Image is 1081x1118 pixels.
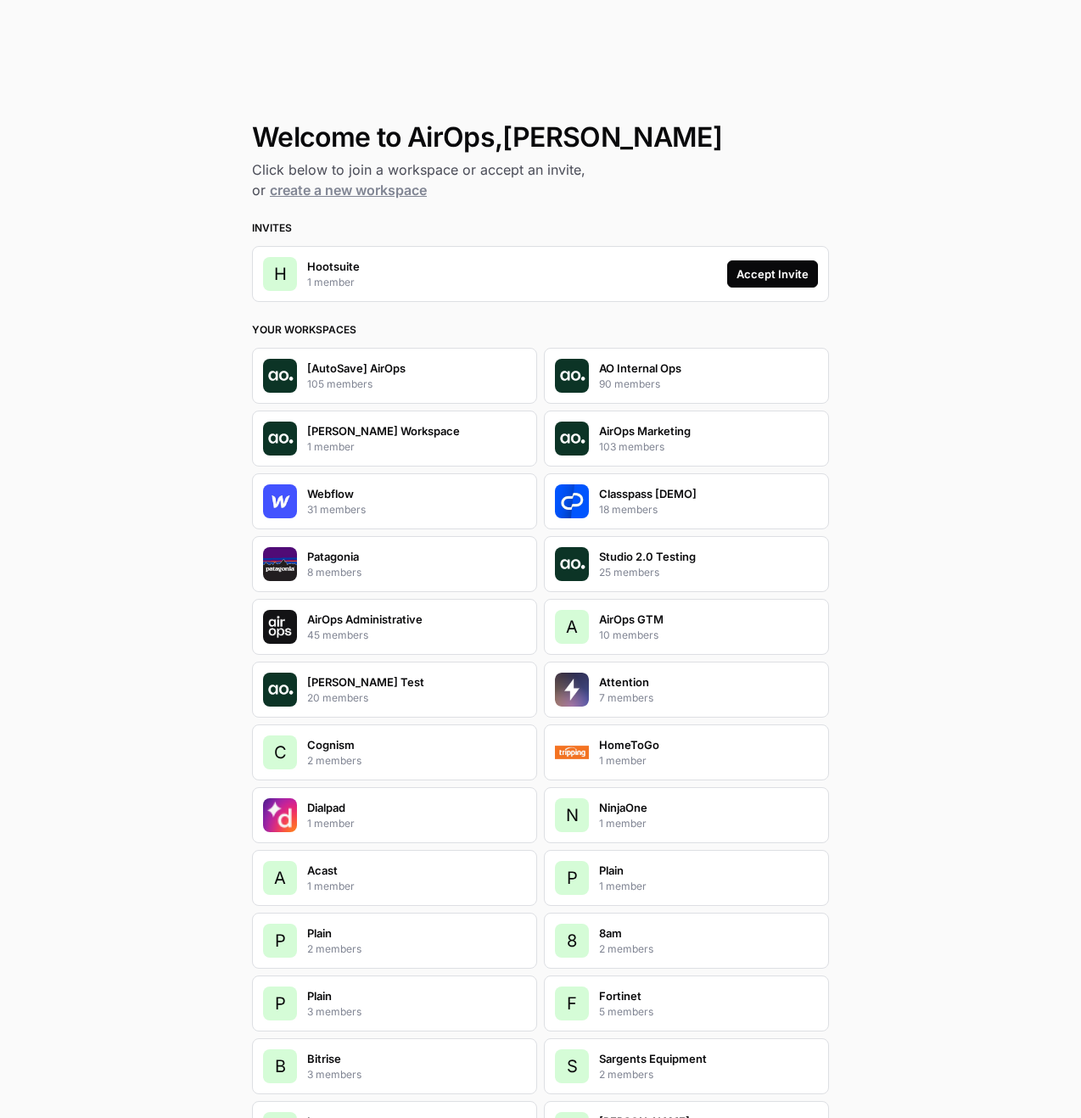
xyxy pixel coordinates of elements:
span: P [567,866,578,890]
p: 45 members [307,628,368,643]
button: AAcast1 member [252,850,537,906]
span: A [566,615,578,639]
button: Company LogoStudio 2.0 Testing25 members [544,536,829,592]
p: 1 member [307,275,355,290]
img: Company Logo [263,610,297,644]
button: NNinjaOne1 member [544,787,829,843]
p: AO Internal Ops [599,360,681,377]
p: 2 members [599,1067,653,1082]
p: NinjaOne [599,799,647,816]
button: Company LogoClasspass [DEMO]18 members [544,473,829,529]
div: Accept Invite [737,266,809,282]
p: Sargents Equipment [599,1050,707,1067]
span: B [275,1054,286,1078]
button: Accept Invite [727,260,818,288]
p: Cognism [307,736,355,753]
a: create a new workspace [270,182,427,198]
img: Company Logo [263,798,297,832]
img: Company Logo [555,359,589,393]
p: AirOps GTM [599,611,664,628]
img: Company Logo [263,673,297,707]
p: 1 member [599,753,647,769]
img: Company Logo [555,422,589,456]
p: Dialpad [307,799,345,816]
p: [AutoSave] AirOps [307,360,406,377]
p: 105 members [307,377,372,392]
button: Company LogoWebflow31 members [252,473,537,529]
button: Company LogoAO Internal Ops90 members [544,348,829,404]
span: H [274,262,287,286]
span: N [566,803,579,827]
p: 103 members [599,439,664,455]
p: Bitrise [307,1050,341,1067]
span: C [274,741,287,764]
h1: Welcome to AirOps, [PERSON_NAME] [252,122,829,153]
button: Company LogoPatagonia8 members [252,536,537,592]
button: CCognism2 members [252,724,537,780]
button: Company LogoHomeToGo1 member [544,724,829,780]
p: 2 members [307,753,361,769]
button: PPlain3 members [252,975,537,1031]
p: 20 members [307,690,368,706]
p: Hootsuite [307,258,360,275]
p: Studio 2.0 Testing [599,548,696,565]
p: 1 member [307,879,355,894]
p: 10 members [599,628,658,643]
button: PPlain2 members [252,913,537,969]
p: 1 member [307,439,355,455]
p: Patagonia [307,548,359,565]
p: Attention [599,674,649,690]
button: Company LogoAirOps Marketing103 members [544,411,829,467]
p: 8am [599,925,622,942]
p: 2 members [599,942,653,957]
p: 2 members [307,942,361,957]
button: Company Logo[PERSON_NAME] Workspace1 member [252,411,537,467]
p: Webflow [307,485,354,502]
p: 18 members [599,502,658,517]
span: A [274,866,286,890]
p: Plain [307,925,332,942]
img: Company Logo [555,673,589,707]
button: FFortinet5 members [544,975,829,1031]
p: 25 members [599,565,659,580]
h2: Click below to join a workspace or accept an invite, or [252,159,829,200]
p: HomeToGo [599,736,659,753]
img: Company Logo [263,484,297,518]
p: AirOps Marketing [599,422,691,439]
p: 1 member [599,879,647,894]
h3: Invites [252,221,829,236]
p: 5 members [599,1004,653,1020]
p: 8 members [307,565,361,580]
span: P [275,992,286,1015]
p: Plain [599,862,624,879]
span: P [275,929,286,953]
h3: Your Workspaces [252,322,829,338]
button: Company LogoAttention7 members [544,662,829,718]
span: F [567,992,577,1015]
p: [PERSON_NAME] Test [307,674,424,690]
p: 31 members [307,502,366,517]
span: 8 [567,929,577,953]
p: 1 member [599,816,647,831]
button: BBitrise3 members [252,1038,537,1094]
p: Fortinet [599,987,641,1004]
button: AAirOps GTM10 members [544,599,829,655]
p: AirOps Administrative [307,611,423,628]
p: 3 members [307,1067,361,1082]
p: Plain [307,987,332,1004]
button: SSargents Equipment2 members [544,1038,829,1094]
img: Company Logo [555,484,589,518]
button: Company Logo[AutoSave] AirOps105 members [252,348,537,404]
button: 88am2 members [544,913,829,969]
p: Acast [307,862,338,879]
img: Company Logo [263,422,297,456]
p: 3 members [307,1004,361,1020]
p: [PERSON_NAME] Workspace [307,422,460,439]
p: Classpass [DEMO] [599,485,697,502]
button: Company Logo[PERSON_NAME] Test20 members [252,662,537,718]
button: PPlain1 member [544,850,829,906]
p: 1 member [307,816,355,831]
img: Company Logo [555,735,589,769]
span: S [567,1054,578,1078]
p: 7 members [599,690,653,706]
